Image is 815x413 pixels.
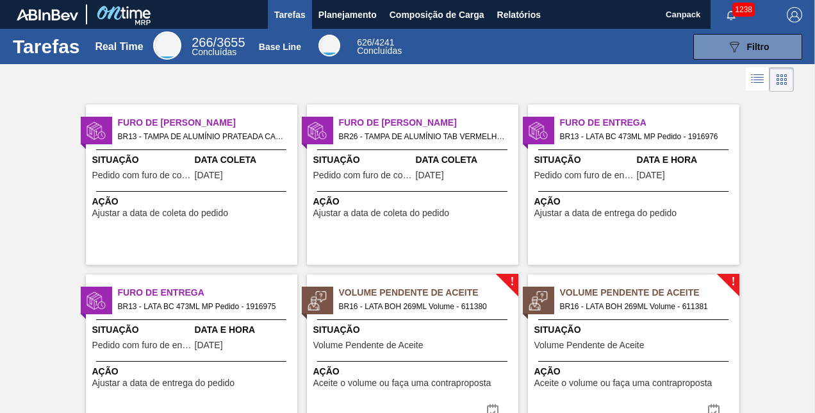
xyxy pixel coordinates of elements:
div: Base Line [357,38,402,55]
span: 29/08/2025 [416,171,444,180]
span: Ação [534,365,736,378]
span: Pedido com furo de entrega [534,171,634,180]
img: Logout [787,7,802,22]
img: status [529,291,548,310]
span: Relatórios [497,7,541,22]
span: 31/03/2025, [637,171,665,180]
span: Composição de Carga [390,7,484,22]
span: Situação [534,323,736,337]
button: Notificações [711,6,752,24]
span: Volume Pendente de Aceite [534,341,645,350]
span: Furo de Entrega [560,116,739,130]
span: Planejamento [318,7,377,22]
span: BR26 - TAMPA DE ALUMÍNIO TAB VERMELHO CANPACK CDL Pedido - 2020126 [339,130,508,144]
img: status [529,121,548,140]
span: Pedido com furo de entrega [92,341,192,350]
span: Ação [92,365,294,378]
span: Ajustar a data de coleta do pedido [313,208,450,218]
span: Furo de Coleta [339,116,518,130]
img: status [308,291,327,310]
img: status [308,121,327,140]
span: / 4241 [357,37,394,47]
div: Real Time [153,31,181,60]
span: Concluídas [192,47,236,57]
span: BR13 - LATA BC 473ML MP Pedido - 1916975 [118,299,287,314]
span: BR16 - LATA BOH 269ML Volume - 611381 [560,299,729,314]
span: Aceite o volume ou faça uma contraproposta [313,378,491,388]
span: Filtro [747,42,770,52]
img: status [86,291,106,310]
span: Ação [92,195,294,208]
span: Volume Pendente de Aceite [560,286,739,299]
img: TNhmsLtSVTkK8tSr43FrP2fwEKptu5GPRR3wAAAABJRU5ErkJggg== [17,9,78,21]
span: Data Coleta [416,153,515,167]
div: Real Time [95,41,143,53]
span: Tarefas [274,7,306,22]
span: Data e Hora [637,153,736,167]
span: Furo de Coleta [118,116,297,130]
div: Base Line [318,35,340,56]
h1: Tarefas [13,39,80,54]
span: BR16 - LATA BOH 269ML Volume - 611380 [339,299,508,314]
div: Base Line [259,42,301,52]
span: 25/08/2025 [195,171,223,180]
span: Aceite o volume ou faça uma contraproposta [534,378,712,388]
span: 266 [192,35,213,49]
span: Situação [313,323,515,337]
span: BR13 - TAMPA DE ALUMÍNIO PRATEADA CANPACK CDL Pedido - 2011024 [118,130,287,144]
span: 1238 [732,3,755,17]
span: Data e Hora [195,323,294,337]
span: Data Coleta [195,153,294,167]
span: Ação [313,365,515,378]
span: Pedido com furo de coleta [92,171,192,180]
span: Ajustar a data de entrega do pedido [534,208,677,218]
span: 626 [357,37,372,47]
span: Furo de Entrega [118,286,297,299]
span: BR13 - LATA BC 473ML MP Pedido - 1916976 [560,130,729,144]
div: Real Time [192,37,245,56]
span: Ação [534,195,736,208]
span: Volume Pendente de Aceite [339,286,518,299]
span: Situação [313,153,413,167]
span: Volume Pendente de Aceite [313,341,424,350]
span: 31/03/2025, [195,341,223,350]
button: Filtro [693,34,802,60]
span: Situação [92,323,192,337]
span: ! [731,277,735,287]
span: Concluídas [357,46,402,56]
span: ! [510,277,514,287]
span: Situação [92,153,192,167]
span: Ação [313,195,515,208]
span: / 3655 [192,35,245,49]
span: Situação [534,153,634,167]
span: Ajustar a data de coleta do pedido [92,208,229,218]
img: status [86,121,106,140]
span: Pedido com furo de coleta [313,171,413,180]
span: Ajustar a data de entrega do pedido [92,378,235,388]
div: Visão em Cards [770,67,794,92]
div: Visão em Lista [746,67,770,92]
